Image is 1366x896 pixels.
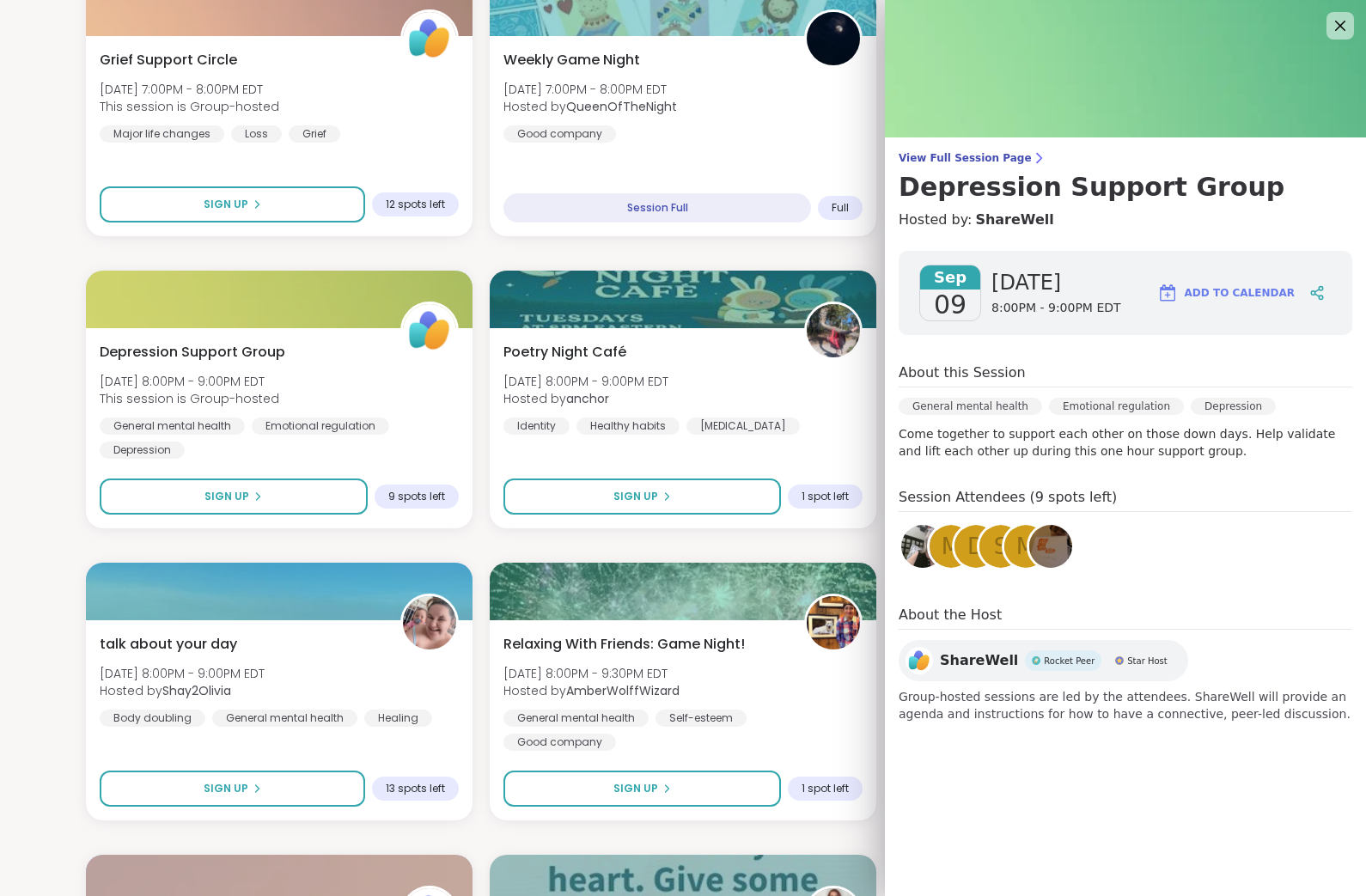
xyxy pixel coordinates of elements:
a: m [927,522,975,570]
div: Depression [1191,398,1276,415]
span: Hosted by [100,682,265,699]
a: huggy [899,522,947,570]
button: Sign Up [100,771,365,807]
span: [DATE] 7:00PM - 8:00PM EDT [100,81,279,98]
div: General mental health [212,710,357,727]
img: Rocket Peer [1032,656,1040,665]
div: Identity [503,418,570,435]
span: Rocket Peer [1044,655,1095,667]
span: [DATE] 8:00PM - 9:00PM EDT [100,665,265,682]
div: Healing [364,710,432,727]
p: Come together to support each other on those down days. Help validate and lift each other up duri... [899,425,1352,460]
div: Good company [503,734,616,751]
button: Sign Up [503,771,781,807]
div: Self-esteem [656,710,747,727]
span: [DATE] 7:00PM - 8:00PM EDT [503,81,677,98]
span: Group-hosted sessions are led by the attendees. ShareWell will provide an agenda and instructions... [899,688,1352,722]
span: 12 spots left [386,198,445,211]
h3: Depression Support Group [899,172,1352,203]
span: Depression Support Group [100,342,285,363]
img: huggy [901,525,944,568]
a: Vici [1027,522,1075,570]
span: This session is Group-hosted [100,390,279,407]
img: ShareWell Logomark [1157,283,1178,303]
span: d [967,530,985,564]
a: ShareWellShareWellRocket PeerRocket PeerStar HostStar Host [899,640,1188,681]
b: AmberWolffWizard [566,682,680,699]
span: 1 spot left [802,782,849,795]
span: 9 spots left [388,490,445,503]
h4: About this Session [899,363,1026,383]
span: Sign Up [613,781,658,796]
img: Vici [1029,525,1072,568]
div: Healthy habits [576,418,680,435]
h4: Session Attendees (9 spots left) [899,487,1352,512]
div: General mental health [503,710,649,727]
span: 09 [934,290,967,320]
a: M [1002,522,1050,570]
span: [DATE] 8:00PM - 9:30PM EDT [503,665,680,682]
span: 8:00PM - 9:00PM EDT [991,300,1121,317]
span: Sign Up [204,197,248,212]
div: Session Full [503,193,811,222]
span: talk about your day [100,634,237,655]
img: ShareWell [403,304,456,357]
a: S [977,522,1025,570]
span: Hosted by [503,390,668,407]
button: Sign Up [503,478,781,515]
img: Shay2Olivia [403,596,456,649]
b: QueenOfTheNight [566,98,677,115]
span: Poetry Night Café [503,342,626,363]
h4: Hosted by: [899,210,1352,230]
span: Hosted by [503,682,680,699]
span: Weekly Game Night [503,50,640,70]
img: anchor [807,304,860,357]
a: ShareWell [975,210,1053,230]
img: ShareWell [403,12,456,65]
img: Star Host [1115,656,1124,665]
img: ShareWell [906,647,933,674]
div: Emotional regulation [1049,398,1184,415]
span: M [1016,530,1035,564]
span: Sign Up [204,781,248,796]
span: Sign Up [204,489,249,504]
span: Grief Support Circle [100,50,237,70]
span: S [994,530,1009,564]
b: Shay2Olivia [162,682,231,699]
img: QueenOfTheNight [807,12,860,65]
span: 1 spot left [802,490,849,503]
div: Good company [503,125,616,143]
div: Grief [289,125,340,143]
b: anchor [566,390,609,407]
div: [MEDICAL_DATA] [686,418,800,435]
span: Add to Calendar [1185,285,1295,301]
button: Sign Up [100,478,368,515]
span: Sep [920,265,980,290]
span: Hosted by [503,98,677,115]
span: [DATE] 8:00PM - 9:00PM EDT [503,373,668,390]
button: Add to Calendar [1150,272,1302,314]
span: Relaxing With Friends: Game Night! [503,634,745,655]
span: Sign Up [613,489,658,504]
span: View Full Session Page [899,151,1352,165]
span: [DATE] [991,269,1121,296]
span: m [942,530,960,564]
span: ShareWell [940,650,1018,671]
div: General mental health [100,418,245,435]
span: Full [832,201,849,215]
div: General mental health [899,398,1042,415]
div: Loss [231,125,282,143]
a: d [952,522,1000,570]
a: View Full Session PageDepression Support Group [899,151,1352,203]
h4: About the Host [899,605,1352,630]
span: [DATE] 8:00PM - 9:00PM EDT [100,373,279,390]
button: Sign Up [100,186,365,222]
div: Body doubling [100,710,205,727]
span: This session is Group-hosted [100,98,279,115]
div: Emotional regulation [252,418,389,435]
span: Star Host [1127,655,1167,667]
div: Depression [100,442,185,459]
img: AmberWolffWizard [807,596,860,649]
span: 13 spots left [386,782,445,795]
div: Major life changes [100,125,224,143]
